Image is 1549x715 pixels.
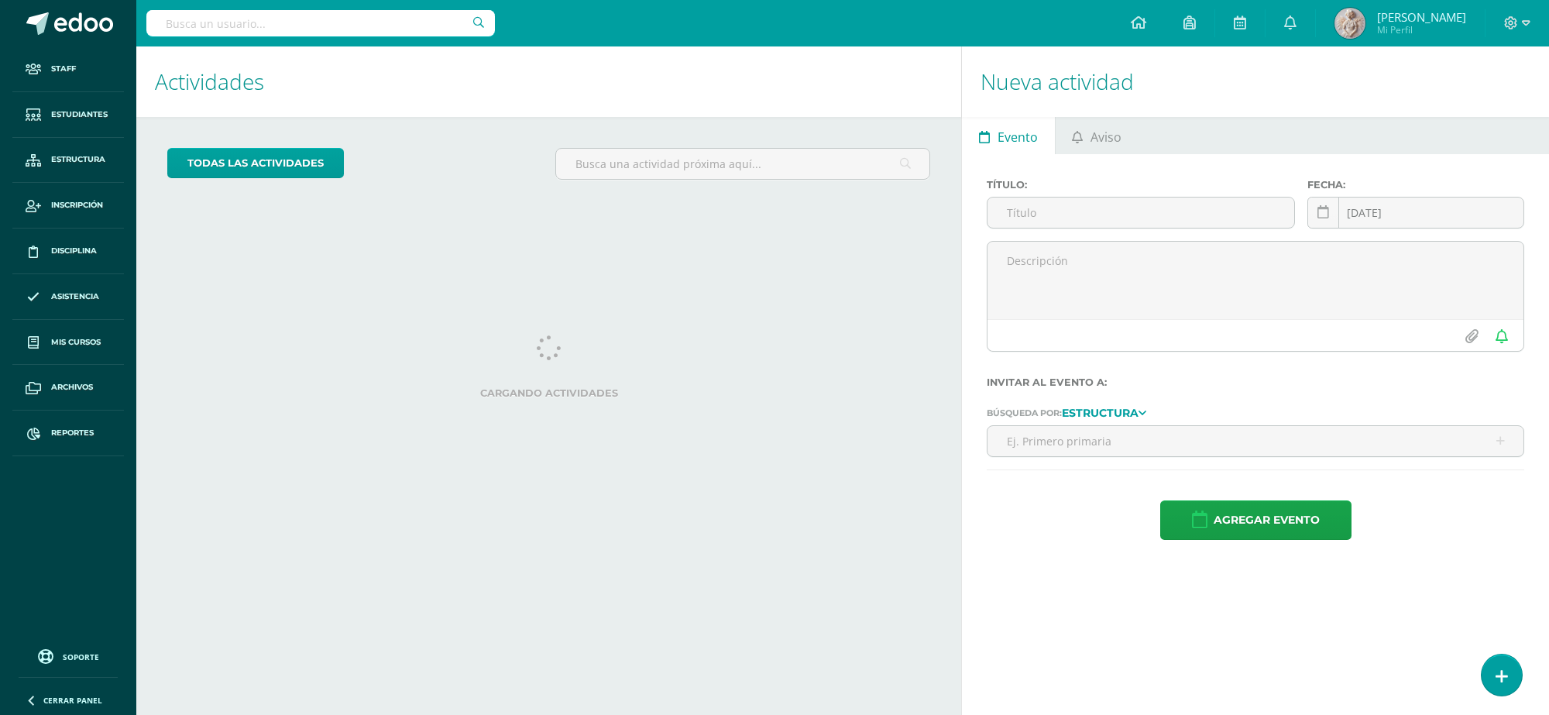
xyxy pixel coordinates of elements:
span: [PERSON_NAME] [1377,9,1466,25]
a: Estructura [12,138,124,184]
a: Archivos [12,365,124,411]
a: Aviso [1056,117,1139,154]
label: Invitar al evento a: [987,376,1524,388]
label: Título: [987,179,1295,191]
span: Estructura [51,153,105,166]
a: Soporte [19,645,118,666]
span: Estudiantes [51,108,108,121]
input: Ej. Primero primaria [987,426,1523,456]
img: 0721312b14301b3cebe5de6252ad211a.png [1334,8,1365,39]
strong: Estructura [1062,406,1139,420]
a: Reportes [12,411,124,456]
span: Inscripción [51,199,103,211]
span: Mi Perfil [1377,23,1466,36]
span: Agregar evento [1214,501,1320,539]
a: todas las Actividades [167,148,344,178]
label: Cargando actividades [167,387,930,399]
h1: Actividades [155,46,943,117]
input: Título [987,198,1294,228]
a: Disciplina [12,229,124,274]
span: Disciplina [51,245,97,257]
a: Inscripción [12,183,124,229]
span: Búsqueda por: [987,407,1062,418]
span: Aviso [1090,119,1121,156]
span: Reportes [51,427,94,439]
input: Fecha de entrega [1308,198,1523,228]
span: Evento [998,119,1038,156]
span: Asistencia [51,290,99,303]
span: Mis cursos [51,336,101,349]
span: Cerrar panel [43,695,102,706]
a: Estudiantes [12,92,124,138]
a: Evento [962,117,1054,154]
a: Staff [12,46,124,92]
span: Archivos [51,381,93,394]
a: Asistencia [12,274,124,320]
input: Busca una actividad próxima aquí... [556,149,930,179]
button: Agregar evento [1160,500,1352,540]
input: Busca un usuario... [146,10,495,36]
h1: Nueva actividad [981,46,1530,117]
span: Staff [51,63,76,75]
span: Soporte [63,651,99,662]
a: Mis cursos [12,320,124,366]
a: Estructura [1062,407,1146,418]
label: Fecha: [1307,179,1524,191]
